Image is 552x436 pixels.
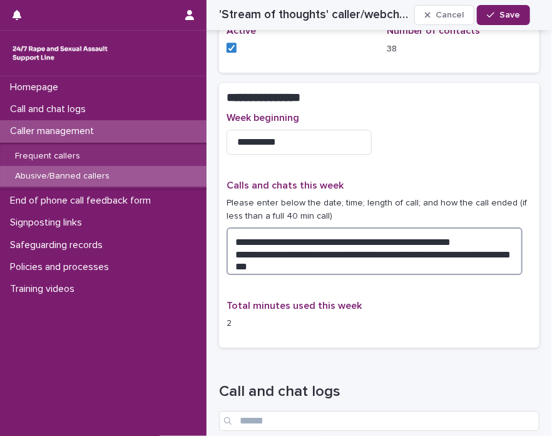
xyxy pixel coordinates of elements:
p: Training videos [5,283,84,295]
img: rhQMoQhaT3yELyF149Cw [10,41,110,66]
span: Total minutes used this week [227,301,362,311]
span: Cancel [436,11,464,19]
h2: 'Stream of thoughts' caller/webchat user [219,8,409,22]
p: 38 [387,43,532,56]
p: Homepage [5,81,68,93]
input: Search [219,411,539,431]
button: Cancel [414,5,474,25]
p: End of phone call feedback form [5,195,161,207]
p: Please enter below the date; time; length of call; and how the call ended (if less than a full 40... [227,197,532,223]
h1: Call and chat logs [219,383,539,401]
span: Calls and chats this week [227,180,344,190]
p: Policies and processes [5,261,119,273]
span: Save [499,11,520,19]
p: 2 [227,317,372,330]
p: Caller management [5,125,104,137]
p: Safeguarding records [5,239,113,251]
p: Signposting links [5,217,92,229]
p: Abusive/Banned callers [5,171,120,182]
span: Active [227,26,256,36]
button: Save [477,5,530,25]
p: Frequent callers [5,151,90,162]
span: Number of contacts [387,26,480,36]
span: Week beginning [227,113,299,123]
p: Call and chat logs [5,103,96,115]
